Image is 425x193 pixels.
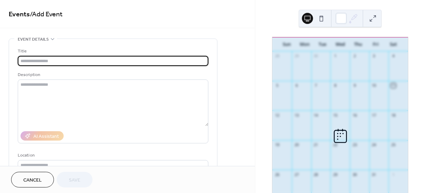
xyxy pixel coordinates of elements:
[294,83,299,88] div: 6
[11,172,54,187] button: Cancel
[371,142,377,148] div: 24
[331,37,349,51] div: Wed
[332,112,338,118] div: 15
[23,177,42,184] span: Cancel
[274,142,280,148] div: 19
[9,8,30,21] a: Events
[278,37,296,51] div: Sun
[332,83,338,88] div: 8
[332,172,338,177] div: 29
[274,83,280,88] div: 5
[371,112,377,118] div: 17
[294,53,299,59] div: 29
[391,112,396,118] div: 18
[371,83,377,88] div: 10
[294,112,299,118] div: 13
[332,142,338,148] div: 22
[274,53,280,59] div: 28
[313,112,319,118] div: 14
[367,37,385,51] div: Fri
[30,8,63,21] span: / Add Event
[352,142,357,148] div: 23
[352,53,357,59] div: 2
[391,142,396,148] div: 25
[313,172,319,177] div: 28
[313,83,319,88] div: 7
[294,142,299,148] div: 20
[18,71,207,78] div: Description
[294,172,299,177] div: 27
[352,112,357,118] div: 16
[385,37,402,51] div: Sat
[371,172,377,177] div: 31
[274,172,280,177] div: 26
[274,112,280,118] div: 12
[18,152,207,159] div: Location
[352,172,357,177] div: 30
[18,48,207,55] div: Title
[313,53,319,59] div: 30
[391,83,396,88] div: 11
[349,37,367,51] div: Thu
[18,36,49,43] span: Event details
[391,53,396,59] div: 4
[313,37,331,51] div: Tue
[391,172,396,177] div: 1
[296,37,313,51] div: Mon
[371,53,377,59] div: 3
[352,83,357,88] div: 9
[313,142,319,148] div: 21
[332,53,338,59] div: 1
